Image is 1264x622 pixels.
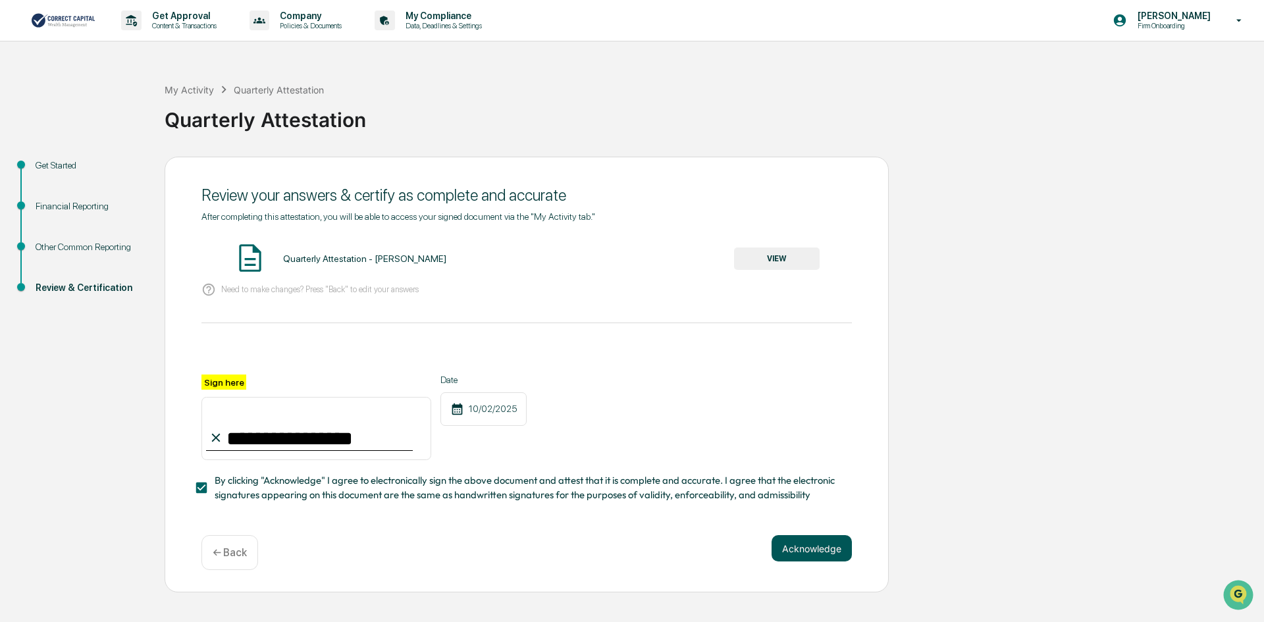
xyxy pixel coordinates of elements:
[13,101,37,124] img: 1746055101610-c473b297-6a78-478c-a979-82029cc54cd1
[36,159,144,172] div: Get Started
[395,21,488,30] p: Data, Deadlines & Settings
[224,105,240,120] button: Start new chat
[26,166,85,179] span: Preclearance
[221,284,419,294] p: Need to make changes? Press "Back" to edit your answers
[13,167,24,178] div: 🖐️
[395,11,488,21] p: My Compliance
[1222,579,1257,614] iframe: Open customer support
[142,11,223,21] p: Get Approval
[45,114,167,124] div: We're available if you need us!
[26,191,83,204] span: Data Lookup
[8,161,90,184] a: 🖐️Preclearance
[8,186,88,209] a: 🔎Data Lookup
[269,11,348,21] p: Company
[36,281,144,295] div: Review & Certification
[165,84,214,95] div: My Activity
[13,28,240,49] p: How can we help?
[1127,11,1217,21] p: [PERSON_NAME]
[1127,21,1217,30] p: Firm Onboarding
[93,222,159,233] a: Powered byPylon
[234,84,324,95] div: Quarterly Attestation
[215,473,841,503] span: By clicking "Acknowledge" I agree to electronically sign the above document and attest that it is...
[213,546,247,559] p: ← Back
[109,166,163,179] span: Attestations
[95,167,106,178] div: 🗄️
[234,242,267,274] img: Document Icon
[201,211,595,222] span: After completing this attestation, you will be able to access your signed document via the "My Ac...
[440,375,527,385] label: Date
[32,12,95,29] img: logo
[283,253,446,264] div: Quarterly Attestation - [PERSON_NAME]
[13,192,24,203] div: 🔎
[142,21,223,30] p: Content & Transactions
[269,21,348,30] p: Policies & Documents
[772,535,852,561] button: Acknowledge
[165,97,1257,132] div: Quarterly Attestation
[131,223,159,233] span: Pylon
[201,375,246,390] label: Sign here
[734,247,820,270] button: VIEW
[440,392,527,426] div: 10/02/2025
[90,161,169,184] a: 🗄️Attestations
[201,186,852,205] div: Review your answers & certify as complete and accurate
[45,101,216,114] div: Start new chat
[36,240,144,254] div: Other Common Reporting
[36,199,144,213] div: Financial Reporting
